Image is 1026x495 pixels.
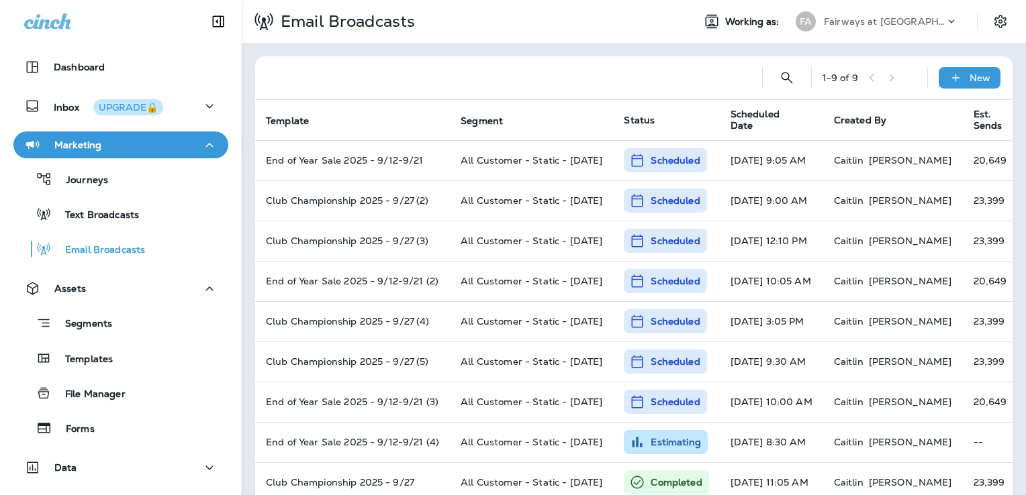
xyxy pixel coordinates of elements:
p: Estimating [651,435,700,449]
p: Caitlin [834,316,864,327]
button: Data [13,454,228,481]
span: Status [624,114,655,126]
p: End of Year Sale 2025 - 9/12-9/21 (2) [266,276,439,286]
td: [DATE] 10:05 AM [720,261,823,301]
td: [DATE] 9:00 AM [720,180,823,221]
p: Assets [54,283,86,294]
p: Caitlin [834,396,864,407]
p: Scheduled [651,234,700,248]
button: File Manager [13,379,228,407]
button: Forms [13,414,228,442]
td: [DATE] 8:30 AM [720,422,823,462]
span: Template [266,115,309,127]
p: [PERSON_NAME] [869,276,952,286]
p: Scheduled [651,154,700,167]
p: Caitlin [834,477,864,488]
p: Data [54,462,77,473]
p: Completed [651,476,702,489]
p: Fairways at [GEOGRAPHIC_DATA] [824,16,945,27]
p: Caitlin [834,155,864,166]
td: [DATE] 9:30 AM [720,341,823,382]
span: Template [266,115,326,127]
button: Assets [13,275,228,302]
p: End of Year Sale 2025 - 9/12-9/21 (4) [266,437,439,447]
p: Inbox [54,99,163,113]
p: [PERSON_NAME] [869,437,952,447]
button: Segments [13,309,228,337]
div: UPGRADE🔒 [99,103,158,112]
td: [DATE] 9:05 AM [720,140,823,180]
button: Collapse Sidebar [199,8,237,35]
p: Dashboard [54,62,105,72]
p: [PERSON_NAME] [869,396,952,407]
p: [PERSON_NAME] [869,356,952,367]
button: Settings [988,9,1013,34]
td: 23,399 [963,341,1025,382]
p: Caitlin [834,356,864,367]
p: Marketing [54,140,101,150]
p: New [970,72,990,83]
p: Segments [52,318,112,331]
p: Club Championship 2025 - 9/27 (4) [266,316,439,327]
p: [PERSON_NAME] [869,235,952,246]
p: Scheduled [651,355,700,368]
span: All Customer - Static - 9.4.2025 [461,355,602,368]
p: [PERSON_NAME] [869,195,952,206]
td: 20,649 [963,261,1025,301]
td: 23,399 [963,221,1025,261]
span: All Customer - Static - 9.4.2025 [461,315,602,327]
span: All Customer - Static - 9.4.2025 [461,235,602,247]
p: Caitlin [834,195,864,206]
p: Templates [52,353,113,366]
span: All Customer - Static - 9.4.2025 [461,195,602,207]
p: End of Year Sale 2025 - 9/12-9/21 (3) [266,396,439,407]
span: Segment [461,115,520,127]
p: Forms [52,423,95,436]
td: [DATE] 10:00 AM [720,382,823,422]
div: FA [796,11,816,32]
p: Club Championship 2025 - 9/27 (3) [266,235,439,246]
p: [PERSON_NAME] [869,477,952,488]
span: Created By [834,114,886,126]
td: 23,399 [963,180,1025,221]
p: [PERSON_NAME] [869,155,952,166]
button: Journeys [13,165,228,193]
td: [DATE] 3:05 PM [720,301,823,341]
span: All Customer - Static - 9.4.2025 [461,476,602,488]
p: Text Broadcasts [52,209,139,222]
p: Email Broadcasts [275,11,415,32]
td: -- [963,422,1025,462]
p: Club Championship 2025 - 9/27 (5) [266,356,439,367]
p: Scheduled [651,395,700,408]
span: All Customer - Static - 9.4.2025 [461,154,602,166]
button: Search Email Broadcasts [774,64,800,91]
p: End of Year Sale 2025 - 9/12-9/21 [266,155,439,166]
td: 20,649 [963,140,1025,180]
p: Email Broadcasts [52,244,145,257]
button: InboxUPGRADE🔒 [13,93,228,119]
div: 1 - 9 of 9 [823,72,858,83]
span: Scheduled Date [731,109,818,131]
button: UPGRADE🔒 [93,99,163,115]
button: Templates [13,344,228,372]
p: Caitlin [834,235,864,246]
button: Dashboard [13,54,228,80]
p: [PERSON_NAME] [869,316,952,327]
button: Marketing [13,131,228,158]
p: Scheduled [651,315,700,328]
p: File Manager [52,388,126,401]
p: Caitlin [834,276,864,286]
p: Club Championship 2025 - 9/27 (2) [266,195,439,206]
button: Text Broadcasts [13,200,228,228]
p: Caitlin [834,437,864,447]
span: Segment [461,115,503,127]
span: Est. Sends [974,109,1002,131]
p: Scheduled [651,194,700,207]
td: [DATE] 12:10 PM [720,221,823,261]
span: All Customer - Static - 9.4.2025 [461,396,602,408]
span: Working as: [725,16,782,27]
button: Email Broadcasts [13,235,228,263]
p: Club Championship 2025 - 9/27 [266,477,439,488]
p: Journeys [52,174,108,187]
span: All Customer - Static - 9.4.2025 [461,436,602,448]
